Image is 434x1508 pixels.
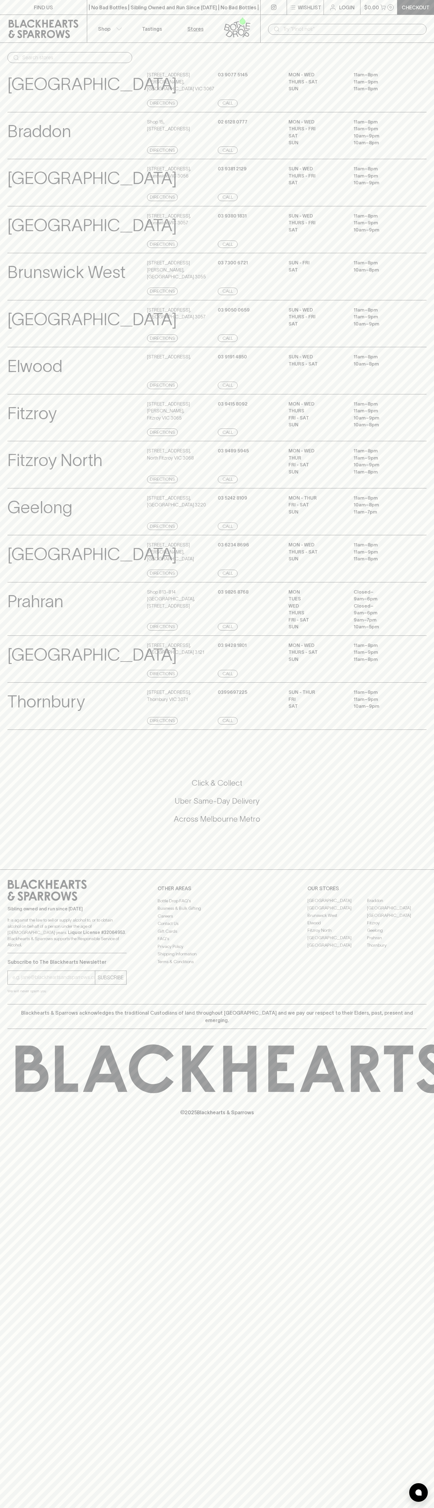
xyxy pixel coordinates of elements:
p: 10am – 9pm [354,415,409,422]
p: THURS [289,609,344,617]
a: Call [218,100,238,107]
p: SUN [289,421,344,429]
p: 11am – 9pm [354,219,409,227]
p: 03 7300 6721 [218,259,248,267]
p: FIND US [34,4,53,11]
p: [STREET_ADDRESS] , [GEOGRAPHIC_DATA] 3121 [147,642,204,656]
p: 9am – 6pm [354,609,409,617]
a: Call [218,523,238,530]
p: Fitzroy [7,401,57,426]
p: We will never spam you [7,988,127,994]
p: MON - THUR [289,495,344,502]
p: Sun - Thur [289,689,344,696]
p: [STREET_ADDRESS] , [GEOGRAPHIC_DATA] 3220 [147,495,206,509]
p: 11am – 8pm [354,353,409,361]
a: FAQ's [158,935,277,943]
p: 03 9077 5145 [218,71,248,79]
p: MON - WED [289,71,344,79]
a: Shipping Information [158,950,277,958]
p: FRI - SAT [289,617,344,624]
p: 9am – 7pm [354,617,409,624]
a: [GEOGRAPHIC_DATA] [367,904,427,912]
p: [STREET_ADDRESS] , Brunswick VIC 3056 [147,165,191,179]
a: Directions [147,476,178,483]
a: Stores [174,15,217,43]
a: Directions [147,194,178,201]
p: THUR [289,455,344,462]
p: 11am – 9pm [354,407,409,415]
p: 11am – 8pm [354,642,409,649]
p: MON - WED [289,541,344,549]
p: 10am – 9pm [354,132,409,140]
p: 03 9191 4850 [218,353,247,361]
p: Shop 15 , [STREET_ADDRESS] [147,119,190,132]
p: SAT [289,227,344,234]
p: 10am – 9pm [354,461,409,469]
p: [GEOGRAPHIC_DATA] [7,541,177,567]
a: [GEOGRAPHIC_DATA] [367,912,427,919]
a: Brunswick West [307,912,367,919]
a: Fitzroy [367,919,427,927]
a: [GEOGRAPHIC_DATA] [307,904,367,912]
a: Business & Bulk Gifting [158,905,277,912]
p: OTHER AREAS [158,885,277,892]
p: 10am – 8pm [354,267,409,274]
a: Directions [147,240,178,248]
p: 03 9380 1831 [218,213,247,220]
p: 10am – 9pm [354,179,409,186]
p: 0399697225 [218,689,247,696]
a: Geelong [367,927,427,934]
p: MON [289,589,344,596]
p: [STREET_ADDRESS][PERSON_NAME] , [GEOGRAPHIC_DATA] [147,541,216,563]
p: Tastings [142,25,162,33]
p: OUR STORES [307,885,427,892]
p: THURS [289,407,344,415]
p: 11am – 7pm [354,509,409,516]
a: Terms & Conditions [158,958,277,965]
p: MON - WED [289,447,344,455]
p: [STREET_ADDRESS] , [147,353,191,361]
a: Call [218,670,238,677]
p: 02 6128 0777 [218,119,248,126]
p: [GEOGRAPHIC_DATA] [7,213,177,238]
p: THURS - FRI [289,219,344,227]
a: Directions [147,146,178,154]
p: 03 9415 8092 [218,401,248,408]
p: 11am – 9pm [354,173,409,180]
p: SUN [289,139,344,146]
input: Try "Pinot noir" [283,24,422,34]
a: Prahran [367,934,427,942]
p: [STREET_ADDRESS][PERSON_NAME] , [GEOGRAPHIC_DATA] VIC 3067 [147,71,216,92]
p: [STREET_ADDRESS] , North Fitzroy VIC 3068 [147,447,194,461]
p: Subscribe to The Blackhearts Newsletter [7,958,127,966]
p: SUN [289,509,344,516]
p: THURS - FRI [289,313,344,321]
p: 11am – 8pm [354,259,409,267]
p: [STREET_ADDRESS] , Brunswick VIC 3057 [147,213,191,227]
p: Fitzroy North [7,447,102,473]
p: 10am – 8pm [354,501,409,509]
a: Call [218,429,238,436]
p: 11am – 9pm [354,649,409,656]
a: Elwood [307,919,367,927]
p: 11am – 8pm [354,165,409,173]
p: WED [289,603,344,610]
p: 10am – 8pm [354,139,409,146]
p: SUN - WED [289,353,344,361]
button: Shop [87,15,131,43]
h5: Click & Collect [7,778,427,788]
p: SAT [289,179,344,186]
p: 11am – 8pm [354,555,409,563]
p: 11am – 9pm [354,455,409,462]
a: [GEOGRAPHIC_DATA] [307,942,367,949]
p: TUES [289,595,344,603]
p: 11am – 8pm [354,85,409,92]
p: 03 6234 8696 [218,541,249,549]
p: THURS - FRI [289,173,344,180]
a: Call [218,194,238,201]
p: 11am – 8pm [354,119,409,126]
p: 11am – 8pm [354,656,409,663]
p: It is against the law to sell or supply alcohol to, or to obtain alcohol on behalf of a person un... [7,917,127,948]
p: Prahran [7,589,63,614]
input: e.g. jane@blackheartsandsparrows.com.au [12,972,95,982]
